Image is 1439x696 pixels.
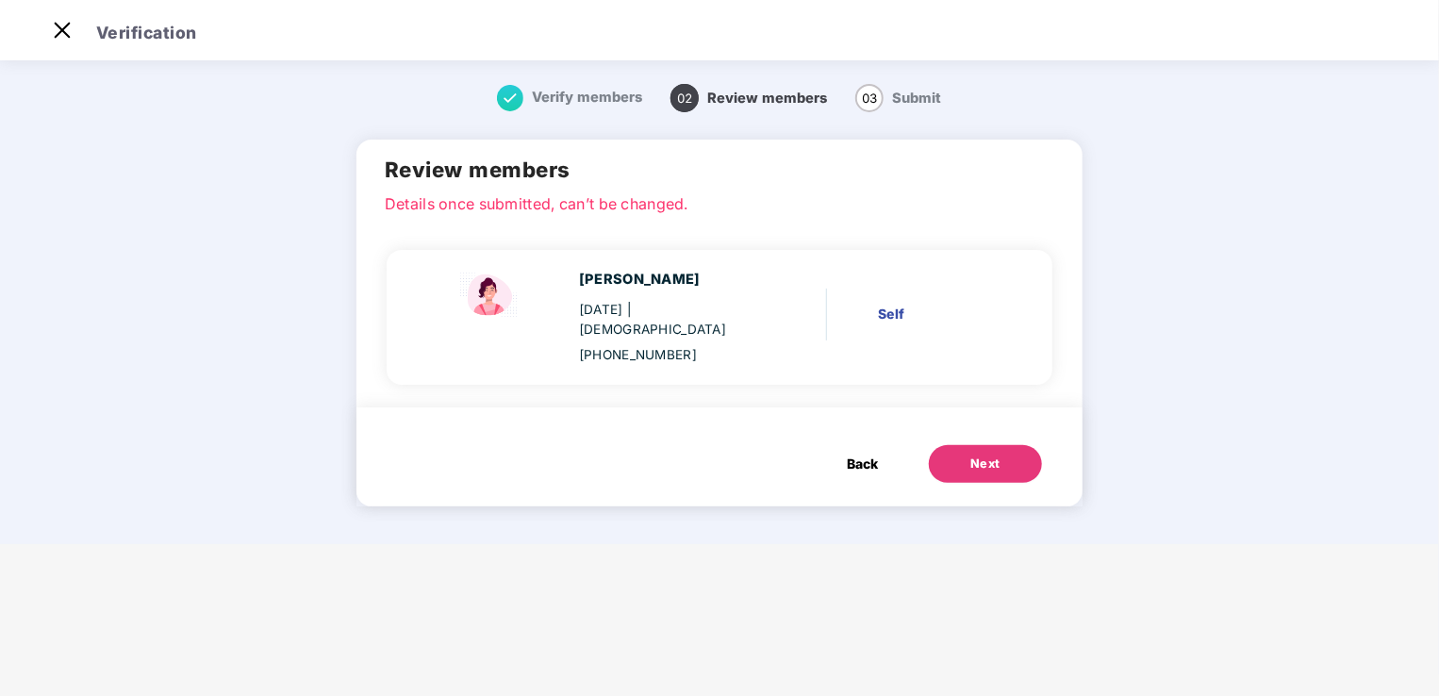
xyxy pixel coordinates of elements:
[579,345,757,365] div: [PHONE_NUMBER]
[929,445,1042,483] button: Next
[579,269,757,290] div: [PERSON_NAME]
[878,304,996,324] div: Self
[532,89,642,106] span: Verify members
[828,445,897,483] button: Back
[892,90,941,107] span: Submit
[707,90,827,107] span: Review members
[497,85,523,111] img: svg+xml;base64,PHN2ZyB4bWxucz0iaHR0cDovL3d3dy53My5vcmcvMjAwMC9zdmciIHdpZHRoPSIxNiIgaGVpZ2h0PSIxNi...
[453,269,528,322] img: svg+xml;base64,PHN2ZyBpZD0iU3BvdXNlX2ljb24iIHhtbG5zPSJodHRwOi8vd3d3LnczLm9yZy8yMDAwL3N2ZyIgd2lkdG...
[385,154,1054,187] h2: Review members
[385,192,1054,209] p: Details once submitted, can’t be changed.
[847,454,878,474] span: Back
[670,84,699,112] span: 02
[579,300,757,340] div: [DATE]
[855,84,884,112] span: 03
[970,455,1001,473] div: Next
